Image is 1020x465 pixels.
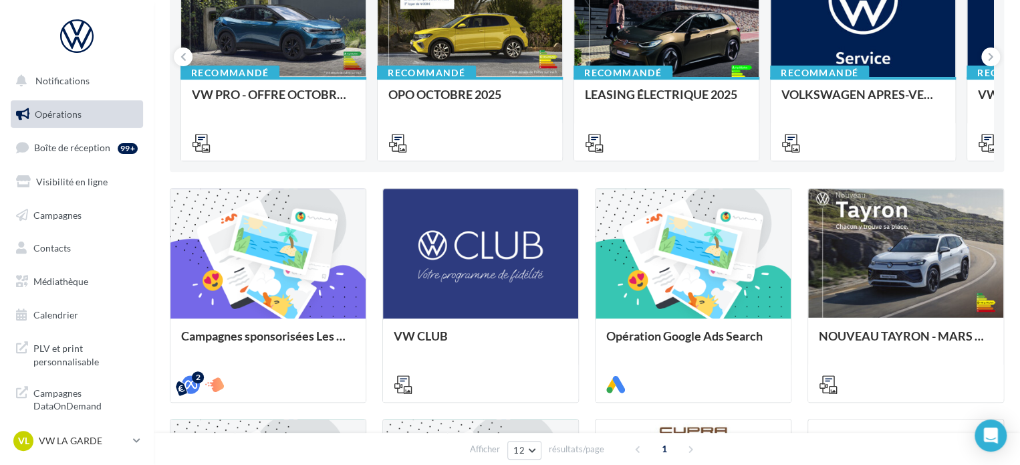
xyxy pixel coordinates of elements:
[770,66,869,80] div: Recommandé
[781,88,944,114] div: VOLKSWAGEN APRES-VENTE
[33,242,71,254] span: Contacts
[39,434,128,448] p: VW LA GARDE
[33,209,82,220] span: Campagnes
[180,66,279,80] div: Recommandé
[11,428,143,454] a: VL VW LA GARDE
[470,443,500,456] span: Afficher
[36,176,108,187] span: Visibilité en ligne
[18,434,29,448] span: VL
[507,441,541,460] button: 12
[377,66,476,80] div: Recommandé
[573,66,672,80] div: Recommandé
[8,334,146,373] a: PLV et print personnalisable
[35,108,82,120] span: Opérations
[33,384,138,413] span: Campagnes DataOnDemand
[8,67,140,95] button: Notifications
[192,371,204,383] div: 2
[35,75,90,86] span: Notifications
[975,420,1007,452] div: Open Intercom Messenger
[8,268,146,296] a: Médiathèque
[8,379,146,418] a: Campagnes DataOnDemand
[118,143,138,154] div: 99+
[8,133,146,162] a: Boîte de réception99+
[654,438,675,460] span: 1
[33,276,88,287] span: Médiathèque
[394,329,567,356] div: VW CLUB
[8,201,146,229] a: Campagnes
[606,329,780,356] div: Opération Google Ads Search
[33,309,78,320] span: Calendrier
[585,88,748,114] div: LEASING ÉLECTRIQUE 2025
[192,88,355,114] div: VW PRO - OFFRE OCTOBRE 25
[8,234,146,262] a: Contacts
[33,339,138,368] span: PLV et print personnalisable
[8,100,146,128] a: Opérations
[181,329,355,356] div: Campagnes sponsorisées Les Instants VW Octobre
[513,445,525,456] span: 12
[388,88,551,114] div: OPO OCTOBRE 2025
[819,329,993,356] div: NOUVEAU TAYRON - MARS 2025
[34,142,110,153] span: Boîte de réception
[549,443,604,456] span: résultats/page
[8,301,146,329] a: Calendrier
[8,168,146,196] a: Visibilité en ligne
